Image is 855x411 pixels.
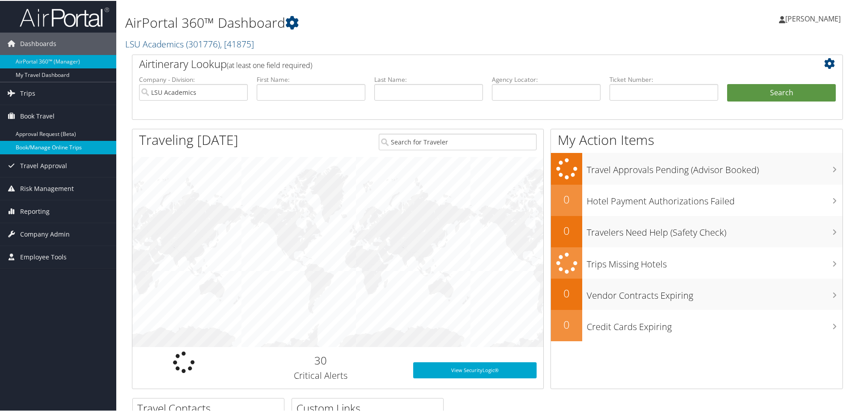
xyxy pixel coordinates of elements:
[20,6,109,27] img: airportal-logo.png
[610,74,718,83] label: Ticket Number:
[20,81,35,104] span: Trips
[242,369,400,381] h3: Critical Alerts
[551,246,842,278] a: Trips Missing Hotels
[139,55,777,71] h2: Airtinerary Lookup
[125,37,254,49] a: LSU Academics
[20,104,55,127] span: Book Travel
[20,154,67,176] span: Travel Approval
[551,316,582,331] h2: 0
[551,191,582,206] h2: 0
[125,13,608,31] h1: AirPortal 360™ Dashboard
[242,352,400,367] h2: 30
[551,215,842,246] a: 0Travelers Need Help (Safety Check)
[20,199,50,222] span: Reporting
[587,253,842,270] h3: Trips Missing Hotels
[551,152,842,184] a: Travel Approvals Pending (Advisor Booked)
[257,74,365,83] label: First Name:
[20,245,67,267] span: Employee Tools
[139,130,238,148] h1: Traveling [DATE]
[139,74,248,83] label: Company - Division:
[587,284,842,301] h3: Vendor Contracts Expiring
[227,59,312,69] span: (at least one field required)
[785,13,841,23] span: [PERSON_NAME]
[551,130,842,148] h1: My Action Items
[727,83,836,101] button: Search
[587,190,842,207] h3: Hotel Payment Authorizations Failed
[186,37,220,49] span: ( 301776 )
[551,309,842,340] a: 0Credit Cards Expiring
[20,32,56,54] span: Dashboards
[374,74,483,83] label: Last Name:
[551,222,582,237] h2: 0
[20,222,70,245] span: Company Admin
[220,37,254,49] span: , [ 41875 ]
[551,278,842,309] a: 0Vendor Contracts Expiring
[492,74,601,83] label: Agency Locator:
[20,177,74,199] span: Risk Management
[551,184,842,215] a: 0Hotel Payment Authorizations Failed
[379,133,537,149] input: Search for Traveler
[587,315,842,332] h3: Credit Cards Expiring
[587,158,842,175] h3: Travel Approvals Pending (Advisor Booked)
[779,4,850,31] a: [PERSON_NAME]
[413,361,537,377] a: View SecurityLogic®
[551,285,582,300] h2: 0
[587,221,842,238] h3: Travelers Need Help (Safety Check)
